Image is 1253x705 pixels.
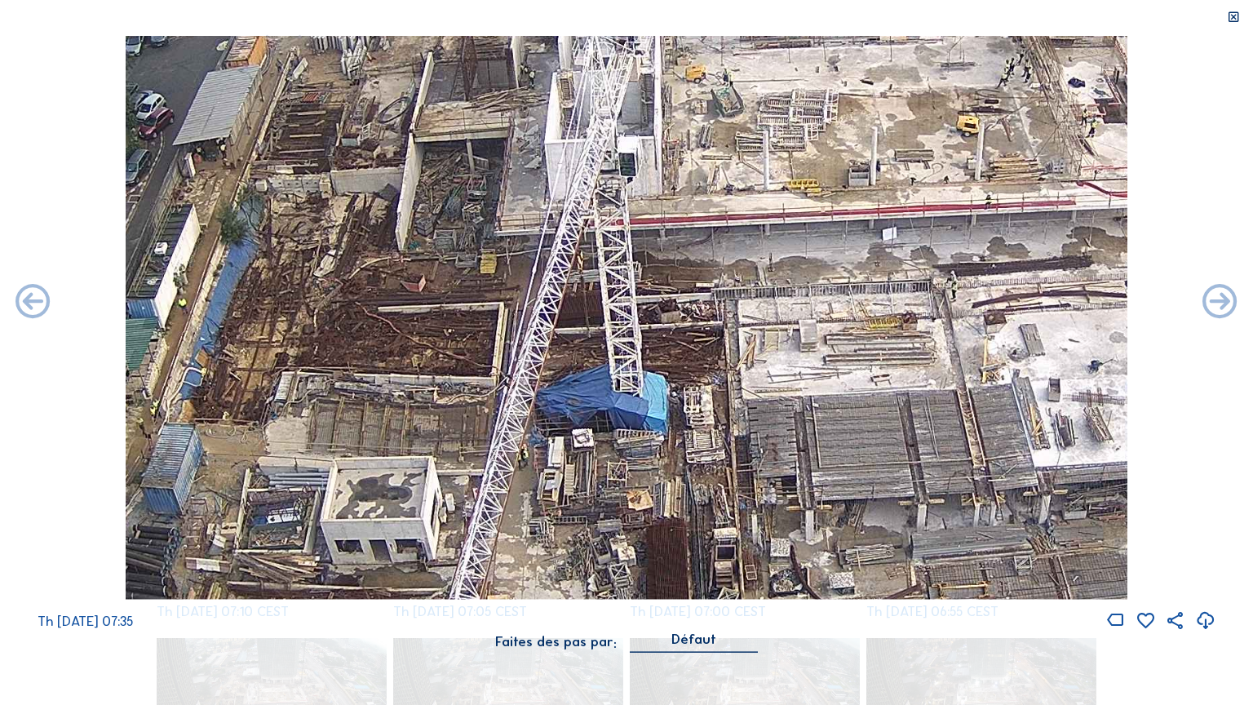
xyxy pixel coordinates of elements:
div: Défaut [671,632,716,646]
img: Image [126,36,1128,600]
div: Faites des pas par: [495,635,617,649]
div: Défaut [630,632,758,651]
span: Th [DATE] 07:35 [38,612,133,628]
i: Forward [12,282,54,324]
i: Back [1199,282,1241,324]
